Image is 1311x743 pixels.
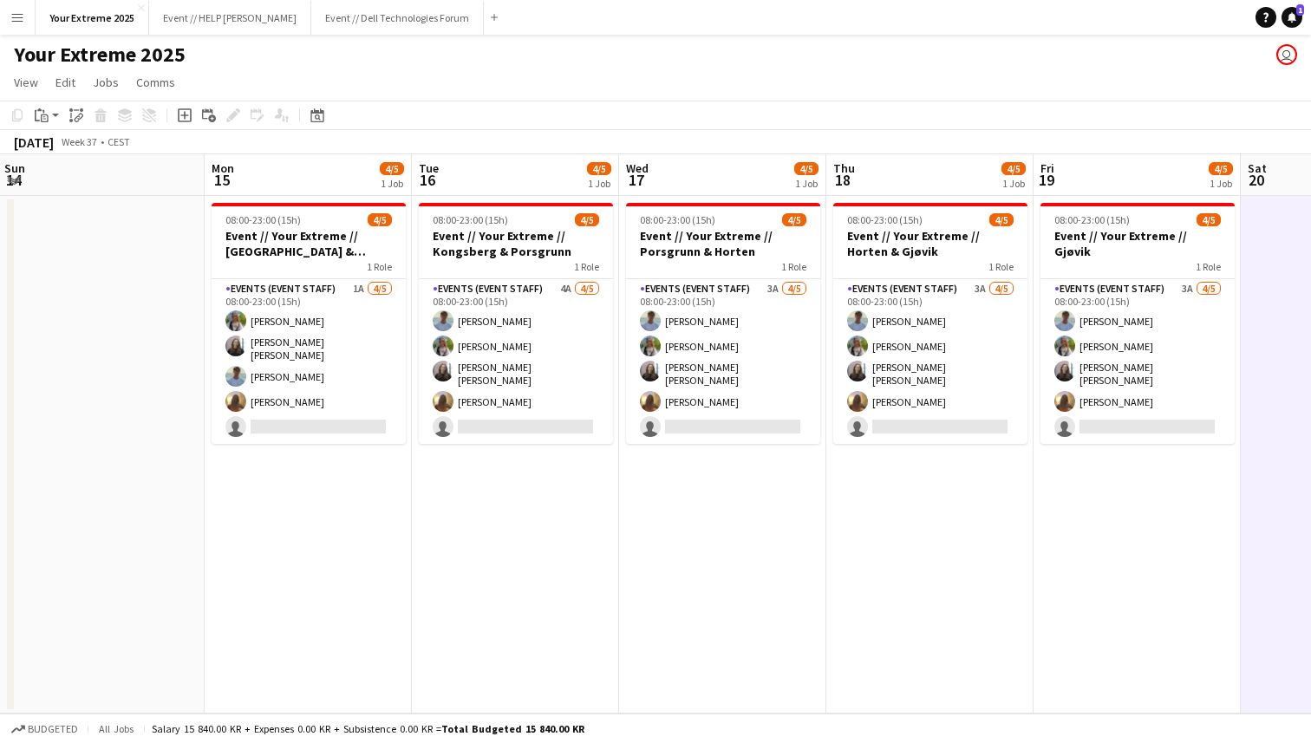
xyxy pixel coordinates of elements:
a: Comms [129,71,182,94]
app-job-card: 08:00-23:00 (15h)4/5Event // Your Extreme // Kongsberg & Porsgrunn1 RoleEvents (Event Staff)4A4/5... [419,203,613,444]
span: Comms [136,75,175,90]
app-card-role: Events (Event Staff)3A4/508:00-23:00 (15h)[PERSON_NAME][PERSON_NAME][PERSON_NAME] [PERSON_NAME][P... [833,279,1027,444]
span: 08:00-23:00 (15h) [847,213,923,226]
app-card-role: Events (Event Staff)3A4/508:00-23:00 (15h)[PERSON_NAME][PERSON_NAME][PERSON_NAME] [PERSON_NAME][P... [1040,279,1235,444]
span: 08:00-23:00 (15h) [225,213,301,226]
app-user-avatar: Lars Songe [1276,44,1297,65]
app-job-card: 08:00-23:00 (15h)4/5Event // Your Extreme // Horten & Gjøvik1 RoleEvents (Event Staff)3A4/508:00-... [833,203,1027,444]
app-job-card: 08:00-23:00 (15h)4/5Event // Your Extreme // Porsgrunn & Horten1 RoleEvents (Event Staff)3A4/508:... [626,203,820,444]
span: 4/5 [587,162,611,175]
h3: Event // Your Extreme // Porsgrunn & Horten [626,228,820,259]
a: View [7,71,45,94]
span: Mon [212,160,234,176]
span: 14 [2,170,25,190]
span: Week 37 [57,135,101,148]
span: 1 Role [574,260,599,273]
div: 1 Job [1002,177,1025,190]
div: 1 Job [588,177,610,190]
div: 1 Job [381,177,403,190]
app-card-role: Events (Event Staff)4A4/508:00-23:00 (15h)[PERSON_NAME][PERSON_NAME][PERSON_NAME] [PERSON_NAME][P... [419,279,613,444]
h1: Your Extreme 2025 [14,42,186,68]
a: Jobs [86,71,126,94]
span: 4/5 [380,162,404,175]
app-job-card: 08:00-23:00 (15h)4/5Event // Your Extreme // Gjøvik1 RoleEvents (Event Staff)3A4/508:00-23:00 (15... [1040,203,1235,444]
span: 19 [1038,170,1054,190]
span: 1 [1296,4,1304,16]
span: Tue [419,160,439,176]
span: Wed [626,160,649,176]
span: 08:00-23:00 (15h) [1054,213,1130,226]
div: CEST [108,135,130,148]
span: 4/5 [1209,162,1233,175]
div: [DATE] [14,134,54,151]
button: Budgeted [9,720,81,739]
app-card-role: Events (Event Staff)3A4/508:00-23:00 (15h)[PERSON_NAME][PERSON_NAME][PERSON_NAME] [PERSON_NAME][P... [626,279,820,444]
app-card-role: Events (Event Staff)1A4/508:00-23:00 (15h)[PERSON_NAME][PERSON_NAME] [PERSON_NAME][PERSON_NAME][P... [212,279,406,444]
div: 1 Job [1210,177,1232,190]
span: 4/5 [1197,213,1221,226]
span: Jobs [93,75,119,90]
h3: Event // Your Extreme // Gjøvik [1040,228,1235,259]
span: 08:00-23:00 (15h) [433,213,508,226]
span: 18 [831,170,855,190]
span: All jobs [95,722,137,735]
div: Salary 15 840.00 KR + Expenses 0.00 KR + Subsistence 0.00 KR = [152,722,584,735]
span: 1 Role [1196,260,1221,273]
button: Event // HELP [PERSON_NAME] [149,1,311,35]
app-job-card: 08:00-23:00 (15h)4/5Event // Your Extreme // [GEOGRAPHIC_DATA] & [GEOGRAPHIC_DATA]1 RoleEvents (E... [212,203,406,444]
span: 16 [416,170,439,190]
h3: Event // Your Extreme // [GEOGRAPHIC_DATA] & [GEOGRAPHIC_DATA] [212,228,406,259]
span: Fri [1040,160,1054,176]
h3: Event // Your Extreme // Kongsberg & Porsgrunn [419,228,613,259]
span: 1 Role [988,260,1014,273]
span: View [14,75,38,90]
span: 4/5 [782,213,806,226]
span: 15 [209,170,234,190]
span: Sat [1248,160,1267,176]
span: Edit [55,75,75,90]
span: 20 [1245,170,1267,190]
h3: Event // Your Extreme // Horten & Gjøvik [833,228,1027,259]
span: 17 [623,170,649,190]
a: 1 [1282,7,1302,28]
span: 1 Role [367,260,392,273]
div: 1 Job [795,177,818,190]
button: Your Extreme 2025 [36,1,149,35]
span: 08:00-23:00 (15h) [640,213,715,226]
span: 4/5 [575,213,599,226]
span: 1 Role [781,260,806,273]
span: 4/5 [989,213,1014,226]
span: 4/5 [368,213,392,226]
button: Event // Dell Technologies Forum [311,1,484,35]
span: Budgeted [28,723,78,735]
span: Sun [4,160,25,176]
a: Edit [49,71,82,94]
span: Total Budgeted 15 840.00 KR [441,722,584,735]
span: Thu [833,160,855,176]
span: 4/5 [1001,162,1026,175]
span: 4/5 [794,162,819,175]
